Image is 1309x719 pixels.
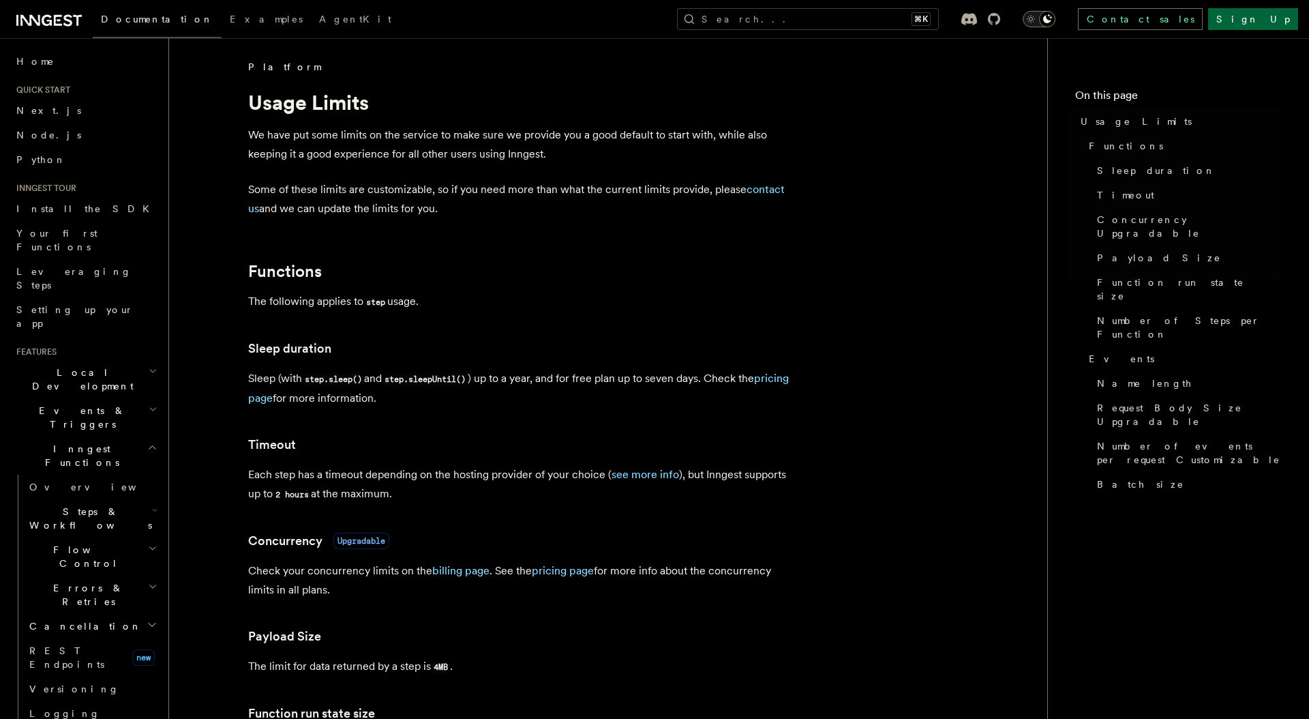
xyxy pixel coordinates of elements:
[24,677,160,701] a: Versioning
[1097,377,1192,390] span: Name length
[93,4,222,38] a: Documentation
[1097,164,1216,177] span: Sleep duration
[677,8,939,30] button: Search...⌘K
[532,564,594,577] a: pricing page
[363,297,387,308] code: step
[248,262,322,281] a: Functions
[1097,213,1282,240] span: Concurrency Upgradable
[230,14,303,25] span: Examples
[1097,478,1184,491] span: Batch size
[101,14,213,25] span: Documentation
[11,196,160,221] a: Install the SDK
[1097,314,1282,341] span: Number of Steps per Function
[248,339,331,358] a: Sleep duration
[24,475,160,499] a: Overview
[1092,472,1282,497] a: Batch size
[1092,246,1282,270] a: Payload Size
[1097,439,1282,467] span: Number of events per request Customizable
[248,90,794,115] h1: Usage Limits
[1097,251,1221,265] span: Payload Size
[16,203,157,214] span: Install the SDK
[248,126,794,164] p: We have put some limits on the service to make sure we provide you a good default to start with, ...
[1208,8,1298,30] a: Sign Up
[11,49,160,74] a: Home
[11,147,160,172] a: Python
[1023,11,1055,27] button: Toggle dark mode
[24,614,160,639] button: Cancellation
[24,505,152,532] span: Steps & Workflows
[24,499,160,538] button: Steps & Workflows
[11,347,57,357] span: Features
[1097,276,1282,303] span: Function run state size
[16,304,134,329] span: Setting up your app
[1083,134,1282,158] a: Functions
[1075,109,1282,134] a: Usage Limits
[432,564,490,577] a: billing page
[24,576,160,614] button: Errors & Retries
[11,123,160,147] a: Node.js
[16,130,81,141] span: Node.js
[16,228,97,252] span: Your first Functions
[1092,270,1282,308] a: Function run state size
[248,435,296,454] a: Timeout
[11,85,70,96] span: Quick start
[1078,8,1203,30] a: Contact sales
[1089,139,1163,153] span: Functions
[29,482,170,493] span: Overview
[431,662,450,673] code: 4MB
[1075,87,1282,109] h4: On this page
[16,266,132,291] span: Leveraging Steps
[1092,434,1282,472] a: Number of events per request Customizable
[912,12,931,26] kbd: ⌘K
[132,649,155,666] span: new
[319,14,391,25] span: AgentKit
[16,55,55,68] span: Home
[248,180,794,218] p: Some of these limits are customizable, so if you need more than what the current limits provide, ...
[311,4,400,37] a: AgentKit
[248,561,794,600] p: Check your concurrency limits on the . See the for more info about the concurrency limits in all ...
[333,533,389,549] span: Upgradable
[11,442,147,469] span: Inngest Functions
[1092,158,1282,183] a: Sleep duration
[248,465,794,504] p: Each step has a timeout depending on the hosting provider of your choice ( ), but Inngest support...
[248,657,794,677] p: The limit for data returned by a step is .
[273,489,311,501] code: 2 hours
[29,645,104,670] span: REST Endpoints
[24,639,160,677] a: REST Endpointsnew
[24,619,142,633] span: Cancellation
[1089,352,1154,366] span: Events
[11,360,160,398] button: Local Development
[1097,188,1154,202] span: Timeout
[24,543,148,570] span: Flow Control
[382,374,468,385] code: step.sleepUntil()
[24,538,160,576] button: Flow Control
[222,4,311,37] a: Examples
[1092,183,1282,207] a: Timeout
[248,627,321,646] a: Payload Size
[1092,207,1282,246] a: Concurrency Upgradable
[29,708,100,719] span: Logging
[248,531,389,551] a: ConcurrencyUpgradable
[16,154,66,165] span: Python
[11,183,76,194] span: Inngest tour
[11,398,160,437] button: Events & Triggers
[11,366,149,393] span: Local Development
[1083,347,1282,371] a: Events
[612,468,679,481] a: see more info
[11,297,160,336] a: Setting up your app
[11,259,160,297] a: Leveraging Steps
[248,369,794,408] p: Sleep (with and ) up to a year, and for free plan up to seven days. Check the for more information.
[11,404,149,431] span: Events & Triggers
[11,98,160,123] a: Next.js
[248,60,320,74] span: Platform
[1092,396,1282,434] a: Request Body Size Upgradable
[11,437,160,475] button: Inngest Functions
[1092,308,1282,347] a: Number of Steps per Function
[11,221,160,259] a: Your first Functions
[1097,401,1282,428] span: Request Body Size Upgradable
[1092,371,1282,396] a: Name length
[302,374,364,385] code: step.sleep()
[16,105,81,116] span: Next.js
[248,292,794,312] p: The following applies to usage.
[29,684,119,694] span: Versioning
